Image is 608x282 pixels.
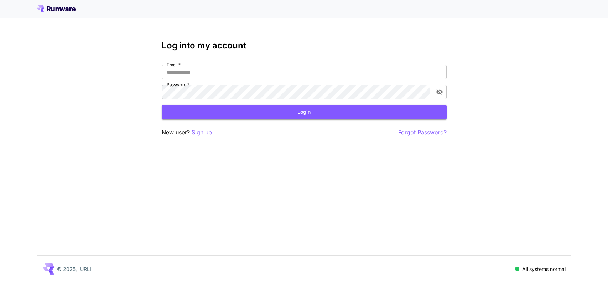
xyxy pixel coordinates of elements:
button: toggle password visibility [433,86,446,98]
label: Password [167,82,189,88]
button: Login [162,105,447,119]
p: All systems normal [522,265,566,273]
button: Sign up [192,128,212,137]
h3: Log into my account [162,41,447,51]
button: Forgot Password? [398,128,447,137]
p: © 2025, [URL] [57,265,92,273]
p: New user? [162,128,212,137]
label: Email [167,62,181,68]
